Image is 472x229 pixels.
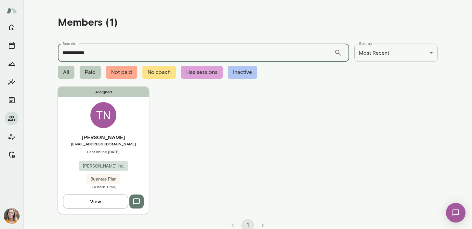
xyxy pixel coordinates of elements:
[354,44,438,62] div: Most Recent
[5,75,18,88] button: Insights
[359,41,372,46] label: Sort by
[5,94,18,107] button: Documents
[7,4,17,17] img: Mento
[5,148,18,161] button: Manage
[63,195,128,208] button: View
[62,41,77,46] label: Search...
[5,21,18,34] button: Home
[5,39,18,52] button: Sessions
[58,66,74,79] span: All
[58,87,149,97] span: Assigned
[181,66,223,79] span: Has sessions
[106,66,137,79] span: Not paid
[4,208,20,224] img: Carrie Kelly
[142,66,176,79] span: No coach
[58,184,149,189] span: (Eastern Time)
[80,66,101,79] span: Paid
[58,16,118,28] h4: Members (1)
[5,57,18,70] button: Growth Plan
[228,66,257,79] span: Inactive
[58,133,149,141] h6: [PERSON_NAME]
[79,163,128,169] span: [PERSON_NAME] Inc.
[58,149,149,154] span: Last online [DATE]
[90,102,116,128] div: TN
[86,176,120,182] span: Business Plan
[5,112,18,125] button: Members
[5,130,18,143] button: Client app
[58,141,149,146] span: [EMAIL_ADDRESS][DOMAIN_NAME]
